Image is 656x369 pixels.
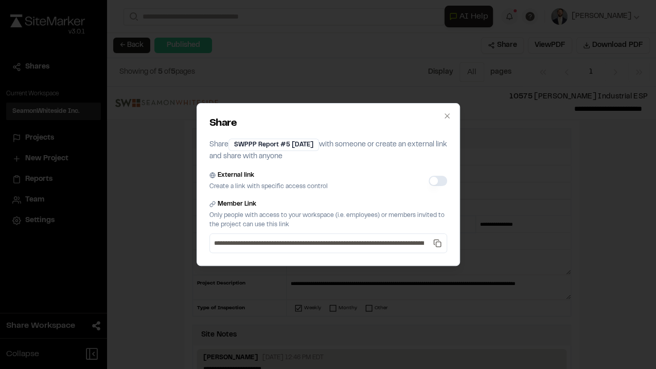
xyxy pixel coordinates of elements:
p: Only people with access to your workspace (i.e. employees) or members invited to the project can ... [209,211,447,229]
div: SWPPP Report #5 [DATE] [228,139,319,151]
h2: Share [209,116,447,131]
p: Share with someone or create an external link and share with anyone [209,139,447,162]
p: Create a link with specific access control [209,182,328,191]
label: External link [218,171,254,180]
label: Member Link [218,199,256,209]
